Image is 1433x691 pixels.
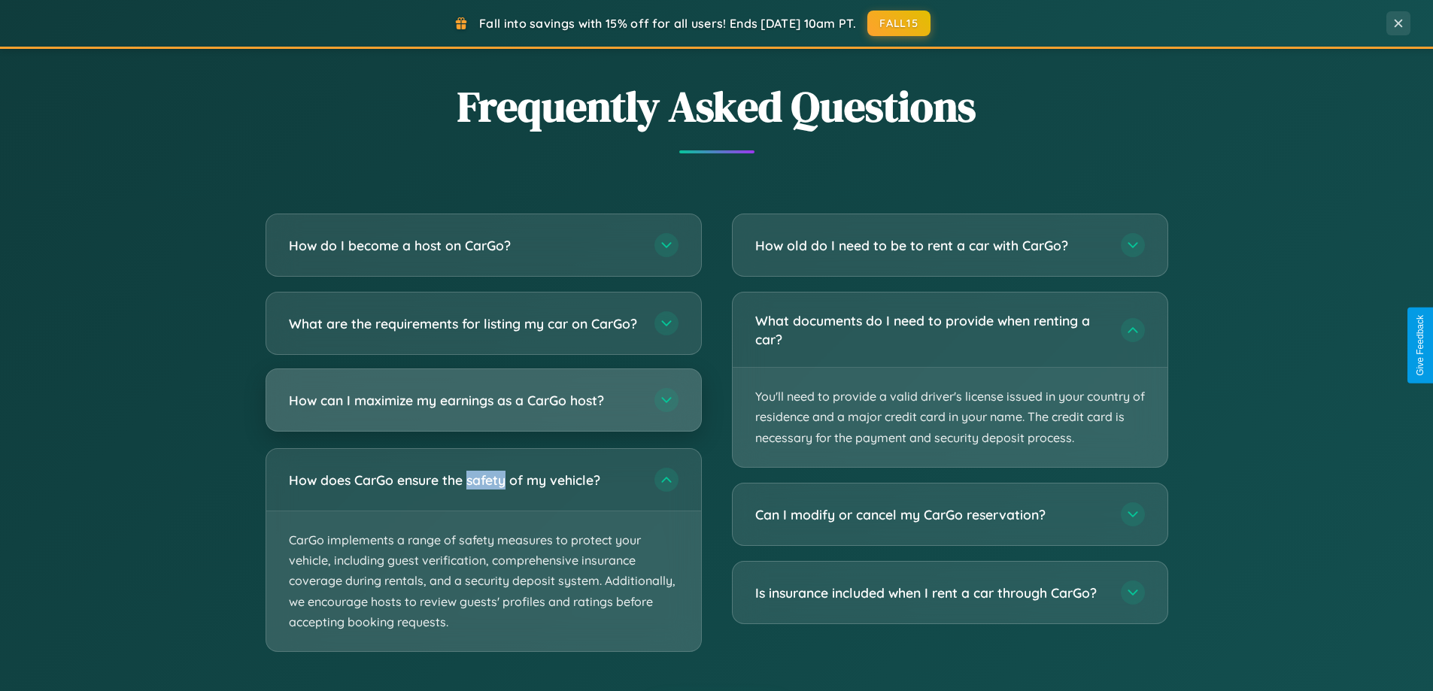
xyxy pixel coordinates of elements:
[755,311,1106,348] h3: What documents do I need to provide when renting a car?
[755,583,1106,602] h3: Is insurance included when I rent a car through CarGo?
[289,314,639,333] h3: What are the requirements for listing my car on CarGo?
[479,16,856,31] span: Fall into savings with 15% off for all users! Ends [DATE] 10am PT.
[266,511,701,651] p: CarGo implements a range of safety measures to protect your vehicle, including guest verification...
[266,77,1168,135] h2: Frequently Asked Questions
[867,11,931,36] button: FALL15
[755,236,1106,255] h3: How old do I need to be to rent a car with CarGo?
[289,471,639,489] h3: How does CarGo ensure the safety of my vehicle?
[289,236,639,255] h3: How do I become a host on CarGo?
[733,368,1167,467] p: You'll need to provide a valid driver's license issued in your country of residence and a major c...
[1415,315,1425,376] div: Give Feedback
[289,391,639,410] h3: How can I maximize my earnings as a CarGo host?
[755,505,1106,524] h3: Can I modify or cancel my CarGo reservation?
